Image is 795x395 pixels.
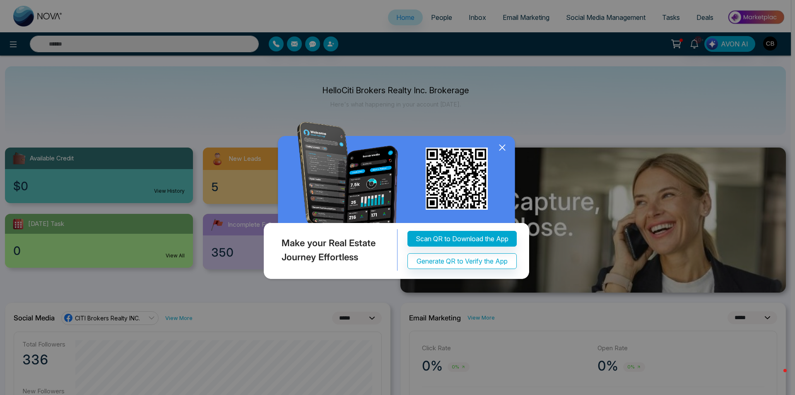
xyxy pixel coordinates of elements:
[407,253,517,269] button: Generate QR to Verify the App
[767,367,787,387] iframe: Intercom live chat
[426,148,488,210] img: qr_for_download_app.png
[262,229,397,271] div: Make your Real Estate Journey Effortless
[407,231,517,247] button: Scan QR to Download the App
[262,122,533,283] img: QRModal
